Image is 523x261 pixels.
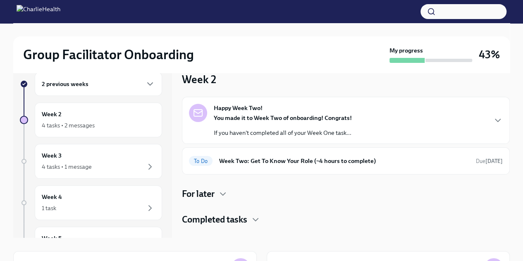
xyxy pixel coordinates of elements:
a: Week 41 task [20,185,162,220]
a: To DoWeek Two: Get To Know Your Role (~4 hours to complete)Due[DATE] [189,154,503,168]
h6: Week 2 [42,110,62,119]
img: CharlieHealth [17,5,60,18]
h6: Week Two: Get To Know Your Role (~4 hours to complete) [219,156,469,165]
strong: My progress [389,46,423,55]
h6: Week 3 [42,151,62,160]
strong: You made it to Week Two of onboarding! Congrats! [214,114,352,122]
span: Due [476,158,503,164]
div: 4 tasks • 1 message [42,163,92,171]
h6: Week 5 [42,234,62,243]
div: Completed tasks [182,213,510,226]
a: Week 34 tasks • 1 message [20,144,162,179]
h4: Completed tasks [182,213,247,226]
h2: Group Facilitator Onboarding [23,46,194,63]
h6: 2 previous weeks [42,79,88,89]
h4: For later [182,188,215,200]
h3: Week 2 [182,72,216,87]
div: 1 task [42,204,56,212]
h3: 43% [479,47,500,62]
div: 4 tasks • 2 messages [42,121,95,129]
strong: [DATE] [485,158,503,164]
div: For later [182,188,510,200]
a: Week 24 tasks • 2 messages [20,103,162,137]
strong: Happy Week Two! [214,104,263,112]
p: If you haven't completed all of your Week One task... [214,129,352,137]
span: September 8th, 2025 10:00 [476,157,503,165]
div: 2 previous weeks [35,72,162,96]
h6: Week 4 [42,192,62,201]
span: To Do [189,158,213,164]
